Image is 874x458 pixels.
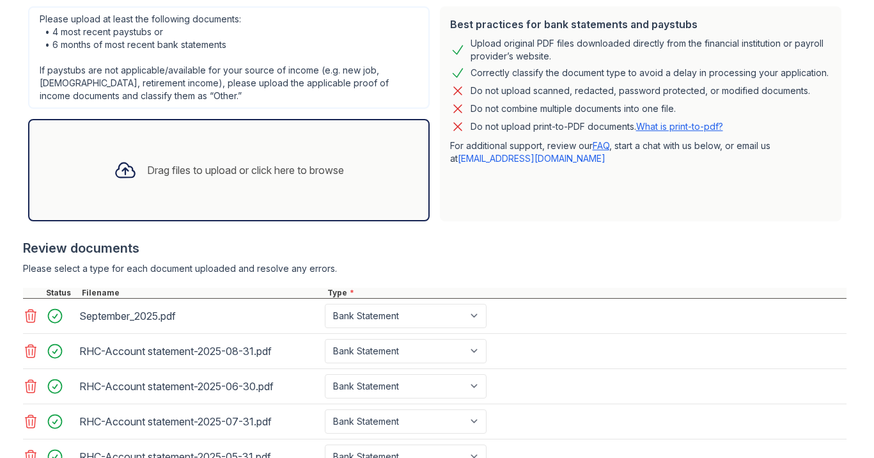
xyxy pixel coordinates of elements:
div: RHC-Account statement-2025-07-31.pdf [79,411,320,432]
a: What is print-to-pdf? [636,121,723,132]
div: Status [43,288,79,298]
div: Type [325,288,847,298]
div: Please upload at least the following documents: • 4 most recent paystubs or • 6 months of most re... [28,6,430,109]
div: Filename [79,288,325,298]
div: Drag files to upload or click here to browse [147,162,344,178]
div: Review documents [23,239,847,257]
div: Please select a type for each document uploaded and resolve any errors. [23,262,847,275]
a: [EMAIL_ADDRESS][DOMAIN_NAME] [458,153,605,164]
p: Do not upload print-to-PDF documents. [471,120,723,133]
div: RHC-Account statement-2025-06-30.pdf [79,376,320,397]
div: Upload original PDF files downloaded directly from the financial institution or payroll provider’... [471,37,831,63]
div: Do not upload scanned, redacted, password protected, or modified documents. [471,83,810,99]
a: FAQ [593,140,609,151]
div: Best practices for bank statements and paystubs [450,17,831,32]
div: Do not combine multiple documents into one file. [471,101,676,116]
div: Correctly classify the document type to avoid a delay in processing your application. [471,65,829,81]
div: September_2025.pdf [79,306,320,326]
div: RHC-Account statement-2025-08-31.pdf [79,341,320,361]
p: For additional support, review our , start a chat with us below, or email us at [450,139,831,165]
